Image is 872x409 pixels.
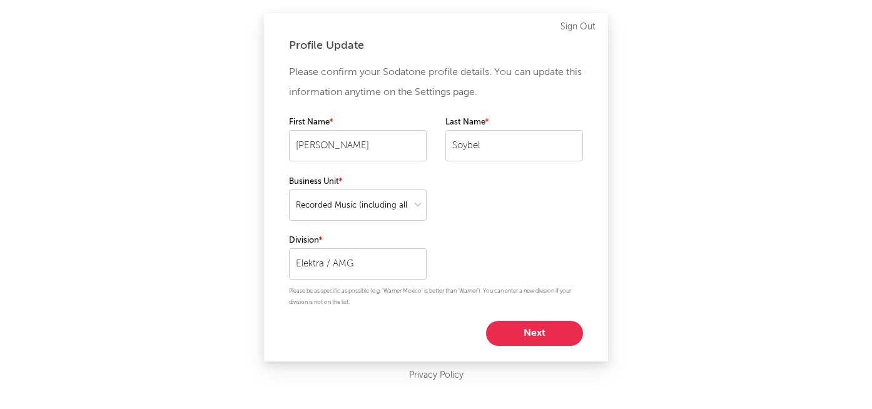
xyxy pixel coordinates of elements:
[445,130,583,161] input: Your last name
[289,130,427,161] input: Your first name
[289,248,427,280] input: Your division
[289,63,583,103] p: Please confirm your Sodatone profile details. You can update this information anytime on the Sett...
[560,19,596,34] a: Sign Out
[289,115,427,130] label: First Name
[409,368,464,383] a: Privacy Policy
[289,286,583,308] p: Please be as specific as possible (e.g. 'Warner Mexico' is better than 'Warner'). You can enter a...
[445,115,583,130] label: Last Name
[289,233,427,248] label: Division
[289,174,427,189] label: Business Unit
[486,321,583,346] button: Next
[289,38,583,53] div: Profile Update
